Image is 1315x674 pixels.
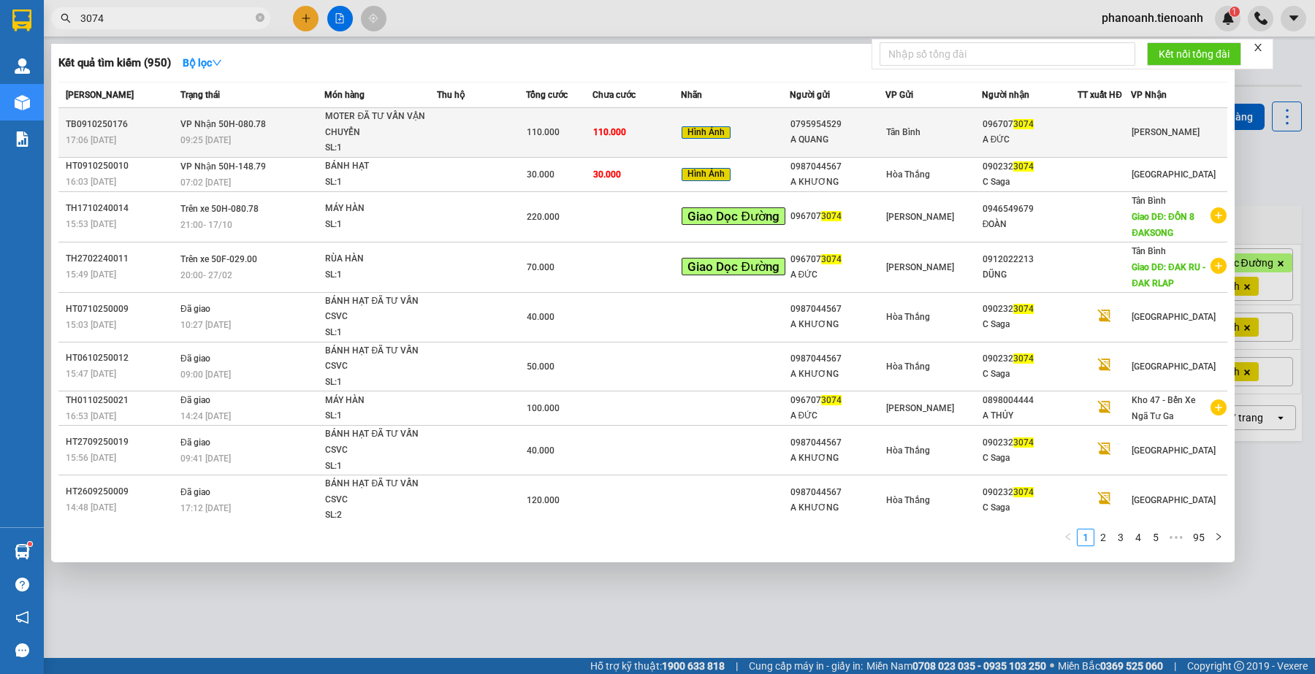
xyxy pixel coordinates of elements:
[527,361,554,372] span: 50.000
[1211,207,1227,223] span: plus-circle
[15,544,30,559] img: warehouse-icon
[886,169,930,180] span: Hòa Thắng
[790,485,885,500] div: 0987044567
[790,393,885,408] div: 096707
[983,267,1078,283] div: DŨNG
[66,434,176,450] div: HT2709250019
[983,367,1078,382] div: C Saga
[790,90,830,100] span: Người gửi
[66,158,176,174] div: HT0910250010
[1147,42,1241,66] button: Kết nối tổng đài
[325,476,435,508] div: BÁNH HẠT ĐÃ TƯ VẤN CSVC
[886,262,954,272] span: [PERSON_NAME]
[1132,196,1166,206] span: Tân Bình
[1148,529,1164,545] a: 5
[324,90,365,100] span: Món hàng
[1132,169,1216,180] span: [GEOGRAPHIC_DATA]
[180,135,231,145] span: 09:25 [DATE]
[15,578,29,591] span: question-circle
[1211,399,1227,415] span: plus-circle
[527,262,554,272] span: 70.000
[983,435,1078,451] div: 090232
[983,485,1078,500] div: 090232
[526,90,568,100] span: Tổng cước
[180,177,231,188] span: 07:02 [DATE]
[180,119,266,129] span: VP Nhận 50H-080.78
[80,10,253,26] input: Tìm tên, số ĐT hoặc mã đơn
[15,58,30,74] img: warehouse-icon
[1147,529,1165,546] li: 5
[256,12,264,26] span: close-circle
[1132,212,1194,238] span: Giao DĐ: ĐỒN 8 ĐAKSONG
[682,168,731,181] span: Hình Ảnh
[1013,119,1034,129] span: 3074
[325,158,435,175] div: BÁNH HẠT
[1210,529,1227,546] button: right
[183,57,222,69] strong: Bộ lọc
[1132,495,1216,505] span: [GEOGRAPHIC_DATA]
[983,408,1078,424] div: A THỦY
[1078,529,1094,545] a: 1
[1013,161,1034,172] span: 3074
[66,219,116,229] span: 15:53 [DATE]
[790,267,885,283] div: A ĐỨC
[1130,529,1146,545] a: 4
[180,204,259,214] span: Trên xe 50H-080.78
[886,445,930,456] span: Hòa Thắng
[1077,529,1094,546] li: 1
[1064,532,1072,541] span: left
[66,351,176,366] div: HT0610250012
[325,175,435,191] div: SL: 1
[983,159,1078,175] div: 090232
[180,254,257,264] span: Trên xe 50F-029.00
[880,42,1135,66] input: Nhập số tổng đài
[180,353,210,364] span: Đã giao
[1129,529,1147,546] li: 4
[1132,361,1216,372] span: [GEOGRAPHIC_DATA]
[66,369,116,379] span: 15:47 [DATE]
[790,132,885,148] div: A QUANG
[1112,529,1129,546] li: 3
[527,445,554,456] span: 40.000
[61,13,71,23] span: search
[983,202,1078,217] div: 0946549679
[66,251,176,267] div: TH2702240011
[1165,529,1188,546] li: Next 5 Pages
[593,169,621,180] span: 30.000
[66,453,116,463] span: 15:56 [DATE]
[682,258,785,275] span: Giao Dọc Đường
[592,90,636,100] span: Chưa cước
[527,127,560,137] span: 110.000
[325,251,435,267] div: RÙA HÀN
[325,325,435,341] div: SL: 1
[983,393,1078,408] div: 0898004444
[886,361,930,372] span: Hòa Thắng
[790,435,885,451] div: 0987044567
[12,9,31,31] img: logo-vxr
[58,55,171,71] h3: Kết quả tìm kiếm ( 950 )
[180,411,231,421] span: 14:24 [DATE]
[821,254,842,264] span: 3074
[1132,246,1166,256] span: Tân Bình
[790,302,885,317] div: 0987044567
[171,51,234,74] button: Bộ lọcdown
[1159,46,1230,62] span: Kết nối tổng đài
[66,135,116,145] span: 17:06 [DATE]
[180,304,210,314] span: Đã giao
[66,484,176,499] div: HT2609250009
[1059,529,1077,546] button: left
[1013,304,1034,314] span: 3074
[983,351,1078,367] div: 090232
[325,343,435,375] div: BÁNH HẠT ĐÃ TƯ VẤN CSVC
[886,127,920,137] span: Tân Bình
[1214,532,1223,541] span: right
[983,117,1078,132] div: 096707
[790,175,885,190] div: A KHƯƠNG
[180,395,210,405] span: Đã giao
[180,270,232,280] span: 20:00 - 27/02
[983,132,1078,148] div: A ĐỨC
[28,542,32,546] sup: 1
[66,90,134,100] span: [PERSON_NAME]
[1132,127,1200,137] span: [PERSON_NAME]
[180,503,231,513] span: 17:12 [DATE]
